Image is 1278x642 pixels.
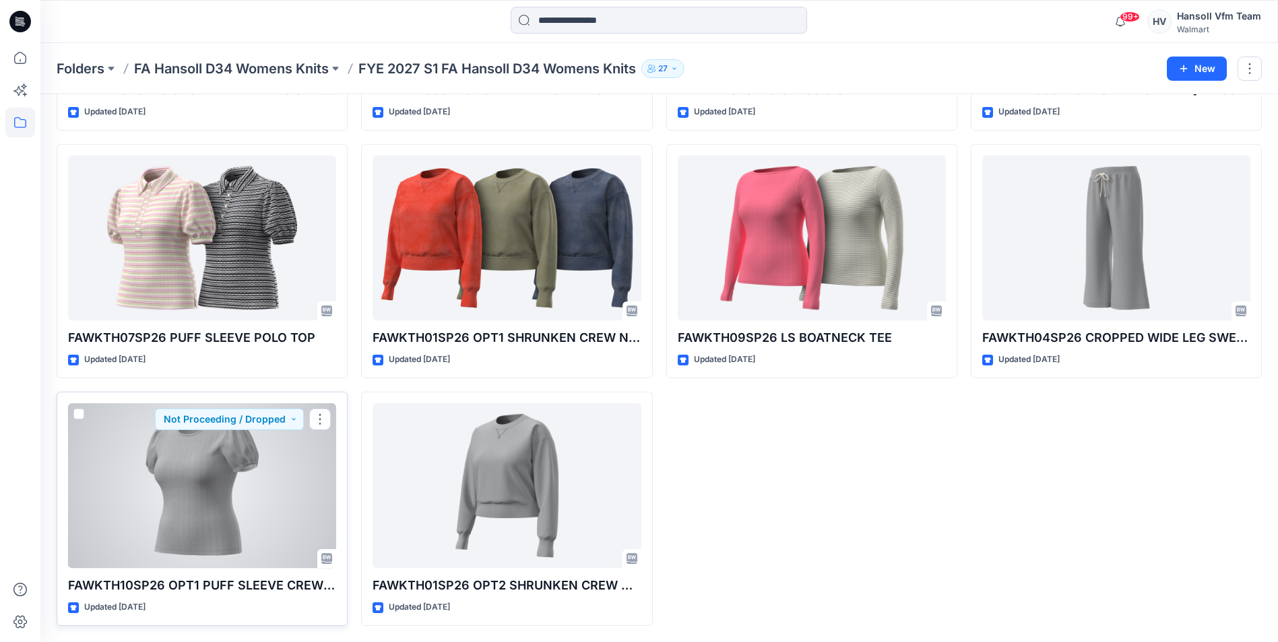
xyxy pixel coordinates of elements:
[1167,57,1227,81] button: New
[68,576,336,595] p: FAWKTH10SP26 OPT1 PUFF SLEEVE CREW TOP
[389,105,450,119] p: Updated [DATE]
[1177,24,1261,34] div: Walmart
[1147,9,1172,34] div: HV
[68,403,336,568] a: FAWKTH10SP26 OPT1 PUFF SLEEVE CREW TOP
[84,353,146,367] p: Updated [DATE]
[84,105,146,119] p: Updated [DATE]
[57,59,104,78] a: Folders
[694,353,755,367] p: Updated [DATE]
[678,155,946,320] a: FAWKTH09SP26 LS BOATNECK TEE
[134,59,329,78] a: FA Hansoll D34 Womens Knits
[84,600,146,614] p: Updated [DATE]
[658,61,668,76] p: 27
[389,600,450,614] p: Updated [DATE]
[694,105,755,119] p: Updated [DATE]
[373,576,641,595] p: FAWKTH01SP26 OPT2 SHRUNKEN CREW NK SWEATSHIRT
[358,59,636,78] p: FYE 2027 S1 FA Hansoll D34 Womens Knits
[68,155,336,320] a: FAWKTH07SP26 PUFF SLEEVE POLO TOP
[998,353,1060,367] p: Updated [DATE]
[1120,11,1140,22] span: 99+
[982,155,1250,320] a: FAWKTH04SP26 CROPPED WIDE LEG SWEATPANT
[982,328,1250,347] p: FAWKTH04SP26 CROPPED WIDE LEG SWEATPANT
[373,403,641,568] a: FAWKTH01SP26 OPT2 SHRUNKEN CREW NK SWEATSHIRT
[678,328,946,347] p: FAWKTH09SP26 LS BOATNECK TEE
[998,105,1060,119] p: Updated [DATE]
[68,328,336,347] p: FAWKTH07SP26 PUFF SLEEVE POLO TOP
[641,59,684,78] button: 27
[373,155,641,320] a: FAWKTH01SP26 OPT1 SHRUNKEN CREW NK SWEATSHIRT
[389,353,450,367] p: Updated [DATE]
[1177,8,1261,24] div: Hansoll Vfm Team
[373,328,641,347] p: FAWKTH01SP26 OPT1 SHRUNKEN CREW NK SWEATSHIRT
